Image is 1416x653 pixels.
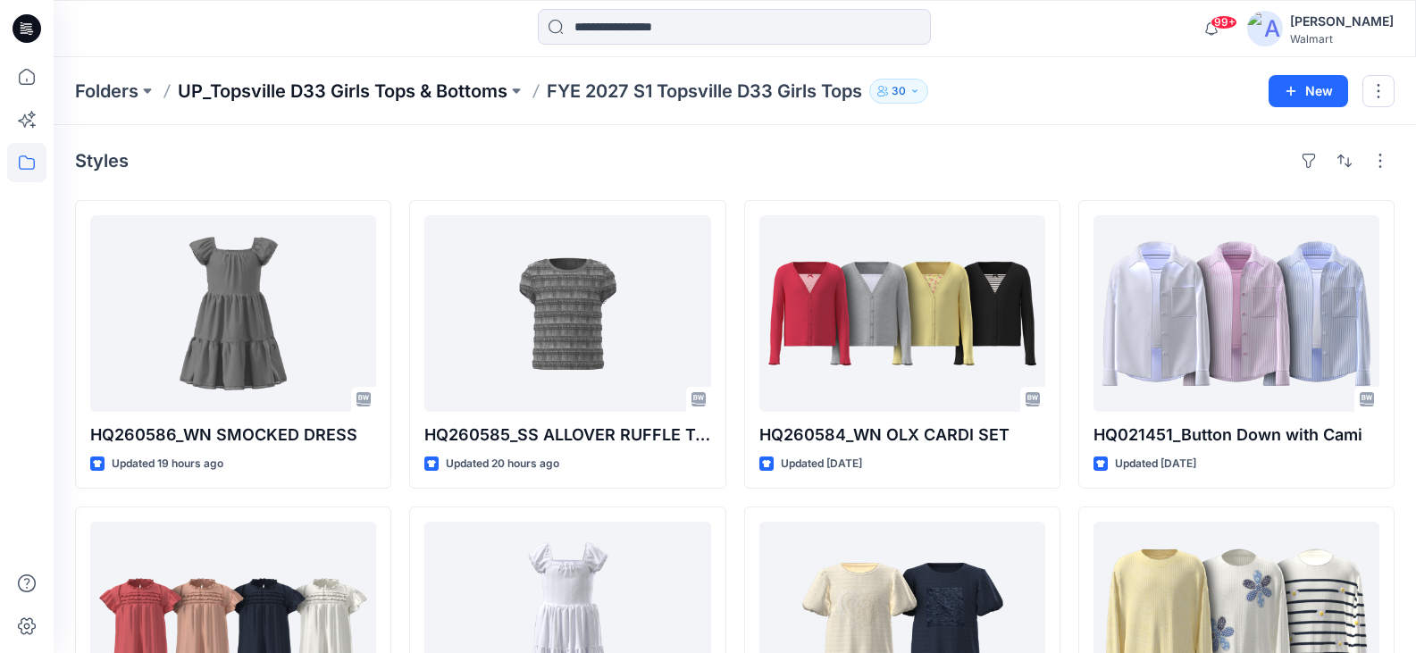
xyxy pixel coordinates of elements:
a: UP_Topsville D33 Girls Tops & Bottoms [178,79,507,104]
p: Updated [DATE] [781,455,862,473]
p: 30 [892,81,906,101]
div: Walmart [1290,32,1394,46]
p: Updated 19 hours ago [112,455,223,473]
span: 99+ [1211,15,1237,29]
div: [PERSON_NAME] [1290,11,1394,32]
a: HQ260585_SS ALLOVER RUFFLE TOP [424,215,710,412]
a: HQ260586_WN SMOCKED DRESS [90,215,376,412]
p: Updated [DATE] [1115,455,1196,473]
img: avatar [1247,11,1283,46]
p: HQ260586_WN SMOCKED DRESS [90,423,376,448]
a: HQ260584_WN OLX CARDI SET [759,215,1045,412]
p: FYE 2027 S1 Topsville D33 Girls Tops [547,79,862,104]
p: Updated 20 hours ago [446,455,559,473]
p: HQ260584_WN OLX CARDI SET [759,423,1045,448]
a: Folders [75,79,138,104]
p: HQ260585_SS ALLOVER RUFFLE TOP [424,423,710,448]
button: New [1269,75,1348,107]
button: 30 [869,79,928,104]
a: HQ021451_Button Down with Cami [1093,215,1379,412]
p: HQ021451_Button Down with Cami [1093,423,1379,448]
h4: Styles [75,150,129,172]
